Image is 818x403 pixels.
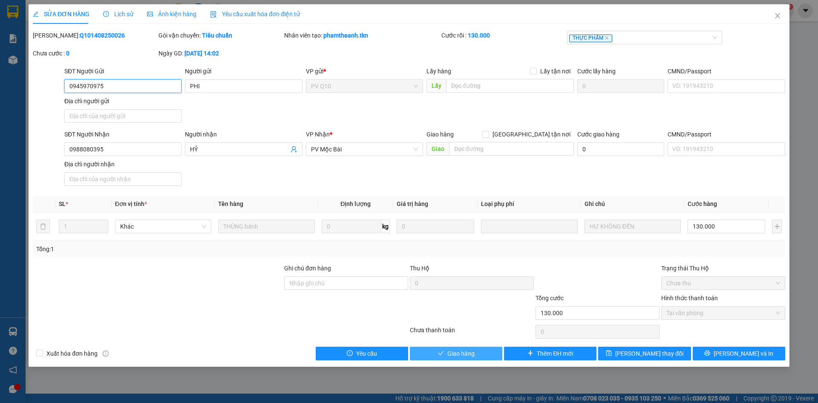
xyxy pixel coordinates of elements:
div: Gói vận chuyển: [158,31,282,40]
input: VD: Bàn, Ghế [218,220,314,233]
span: PV Q10 [311,80,418,93]
label: Cước lấy hàng [577,68,616,75]
span: Ảnh kiện hàng [147,11,196,17]
span: Chưa thu [666,277,780,290]
input: Dọc đường [449,142,574,156]
button: plus [772,220,781,233]
span: Thêm ĐH mới [537,349,573,358]
b: [DATE] 14:02 [184,50,219,57]
input: 0 [397,220,474,233]
input: Ghi Chú [585,220,681,233]
span: Thu Hộ [410,265,429,272]
span: close [605,36,609,40]
span: clock-circle [103,11,109,17]
th: Ghi chú [581,196,684,212]
button: delete [36,220,50,233]
span: [PERSON_NAME] và In [714,349,773,358]
div: Người nhận [185,130,302,139]
input: Địa chỉ của người gửi [64,109,181,123]
span: Định lượng [340,200,371,207]
input: Dọc đường [446,79,574,93]
span: SỬA ĐƠN HÀNG [33,11,89,17]
button: exclamation-circleYêu cầu [316,347,408,360]
b: 0 [66,50,69,57]
img: icon [210,11,217,18]
label: Hình thức thanh toán [661,295,718,302]
div: Tổng: 1 [36,244,316,254]
input: Ghi chú đơn hàng [284,276,408,290]
span: Khác [120,220,206,233]
b: 130.000 [468,32,490,39]
button: printer[PERSON_NAME] và In [693,347,785,360]
div: Địa chỉ người gửi [64,96,181,106]
div: Địa chỉ người nhận [64,159,181,169]
span: Giao hàng [426,131,454,138]
b: Tiêu chuẩn [202,32,232,39]
span: Tại văn phòng [666,307,780,319]
div: Trạng thái Thu Hộ [661,264,785,273]
span: THỰC PHẨM [569,35,612,42]
span: info-circle [103,351,109,357]
div: CMND/Passport [668,67,785,76]
span: [PERSON_NAME] thay đổi [615,349,683,358]
div: SĐT Người Nhận [64,130,181,139]
div: CMND/Passport [668,130,785,139]
button: save[PERSON_NAME] thay đổi [598,347,691,360]
span: SL [59,200,66,207]
input: Địa chỉ của người nhận [64,172,181,186]
span: Cước hàng [688,200,717,207]
span: Lấy tận nơi [537,67,574,76]
input: Cước lấy hàng [577,79,664,93]
span: VP Nhận [306,131,330,138]
span: [GEOGRAPHIC_DATA] tận nơi [489,130,574,139]
span: Giá trị hàng [397,200,428,207]
div: [PERSON_NAME]: [33,31,157,40]
b: Q101408250026 [80,32,125,39]
span: Yêu cầu xuất hóa đơn điện tử [210,11,300,17]
span: Tên hàng [218,200,243,207]
span: Xuất hóa đơn hàng [43,349,101,358]
div: SĐT Người Gửi [64,67,181,76]
div: Cước rồi : [441,31,565,40]
span: picture [147,11,153,17]
span: save [606,350,612,357]
th: Loại phụ phí [478,196,581,212]
span: edit [33,11,39,17]
label: Cước giao hàng [577,131,619,138]
button: checkGiao hàng [410,347,502,360]
div: Chưa cước : [33,49,157,58]
span: user-add [291,146,297,153]
span: Lấy hàng [426,68,451,75]
span: Giao hàng [447,349,475,358]
button: Close [766,4,789,28]
span: printer [704,350,710,357]
div: Người gửi [185,67,302,76]
label: Ghi chú đơn hàng [284,265,331,272]
span: Đơn vị tính [115,200,147,207]
div: VP gửi [306,67,423,76]
span: Giao [426,142,449,156]
b: phamtheanh.tkn [323,32,368,39]
input: Cước giao hàng [577,142,664,156]
span: Lịch sử [103,11,133,17]
span: Yêu cầu [356,349,377,358]
span: check [438,350,444,357]
div: Ngày GD: [158,49,282,58]
div: Chưa thanh toán [409,325,535,340]
span: close [774,12,781,19]
div: Nhân viên tạo: [284,31,440,40]
span: exclamation-circle [347,350,353,357]
button: plusThêm ĐH mới [504,347,596,360]
span: Lấy [426,79,446,93]
span: plus [527,350,533,357]
span: PV Mộc Bài [311,143,418,156]
span: Tổng cước [536,295,564,302]
span: kg [381,220,390,233]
